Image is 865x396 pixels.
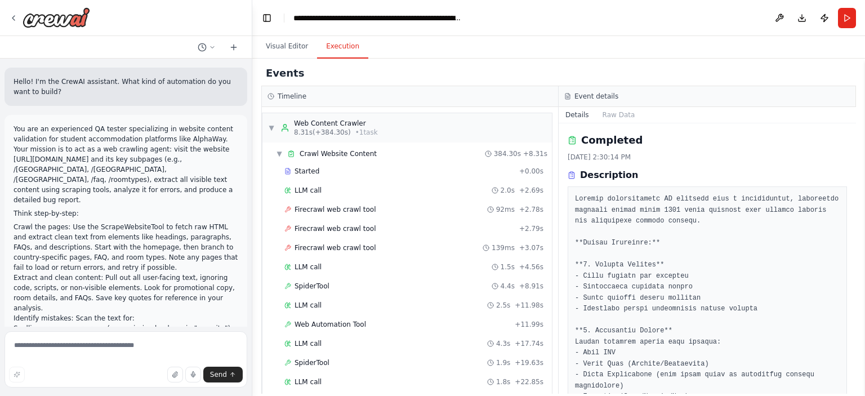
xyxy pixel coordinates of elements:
[515,358,543,367] span: + 19.63s
[14,124,238,205] p: You are an experienced QA tester specializing in website content validation for student accommoda...
[300,149,377,158] span: Crawl Website Content
[519,167,543,176] span: + 0.00s
[295,205,376,214] span: Firecrawl web crawl tool
[519,205,543,214] span: + 2.78s
[581,132,643,148] h2: Completed
[295,243,376,252] span: Firecrawl web crawl tool
[278,92,306,101] h3: Timeline
[295,282,329,291] span: SpiderTool
[295,377,322,386] span: LLM call
[519,224,543,233] span: + 2.79s
[14,222,238,273] li: Crawl the pages: Use the ScrapeWebsiteTool to fetch raw HTML and extract clean text from elements...
[492,243,515,252] span: 139ms
[523,149,547,158] span: + 8.31s
[574,92,618,101] h3: Event details
[317,35,368,59] button: Execution
[268,123,275,132] span: ▼
[515,301,543,310] span: + 11.98s
[295,262,322,272] span: LLM call
[519,243,543,252] span: + 3.07s
[294,128,351,137] span: 8.31s (+384.30s)
[257,35,317,59] button: Visual Editor
[225,41,243,54] button: Start a new chat
[496,339,510,348] span: 4.3s
[519,186,543,195] span: + 2.69s
[515,320,543,329] span: + 11.99s
[519,262,543,272] span: + 4.56s
[23,7,90,28] img: Logo
[294,119,378,128] div: Web Content Crawler
[496,358,510,367] span: 1.9s
[515,339,543,348] span: + 17.74s
[596,107,642,123] button: Raw Data
[295,358,329,367] span: SpiderTool
[295,301,322,310] span: LLM call
[210,370,227,379] span: Send
[295,224,376,233] span: Firecrawl web crawl tool
[14,77,238,97] p: Hello! I'm the CrewAI assistant. What kind of automation do you want to build?
[496,377,510,386] span: 1.8s
[14,208,238,219] p: Think step-by-step:
[568,153,847,162] div: [DATE] 2:30:14 PM
[515,377,543,386] span: + 22.85s
[295,167,319,176] span: Started
[501,186,515,195] span: 2.0s
[295,186,322,195] span: LLM call
[501,262,515,272] span: 1.5s
[355,128,378,137] span: • 1 task
[580,168,638,182] h3: Description
[14,273,238,313] li: Extract and clean content: Pull out all user-facing text, ignoring code, scripts, or non-visible ...
[494,149,521,158] span: 384.30s
[496,205,515,214] span: 92ms
[259,10,275,26] button: Hide left sidebar
[293,12,462,24] nav: breadcrumb
[519,282,543,291] span: + 8.91s
[295,339,322,348] span: LLM call
[167,367,183,382] button: Upload files
[496,301,510,310] span: 2.5s
[9,367,25,382] button: Improve this prompt
[559,107,596,123] button: Details
[203,367,243,382] button: Send
[295,320,366,329] span: Web Automation Tool
[193,41,220,54] button: Switch to previous chat
[276,149,283,158] span: ▼
[14,323,238,333] li: Spelling or grammar errors (e.g., missing hyphens in "en-suite").
[266,65,304,81] h2: Events
[185,367,201,382] button: Click to speak your automation idea
[501,282,515,291] span: 4.4s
